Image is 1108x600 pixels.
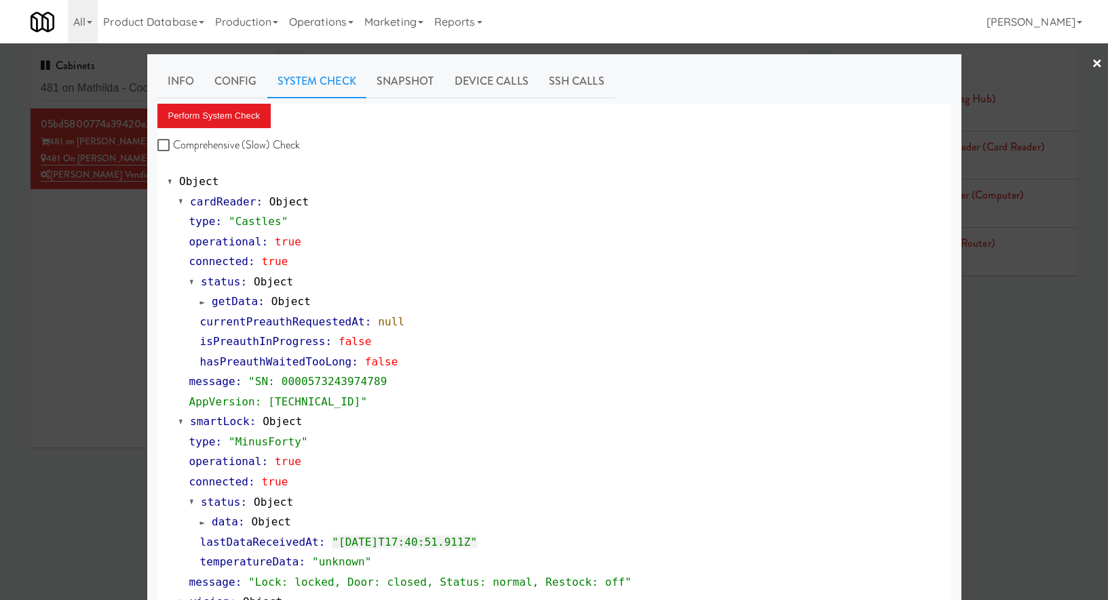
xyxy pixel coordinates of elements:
span: : [325,335,332,348]
input: Comprehensive (Slow) Check [157,140,173,151]
span: : [351,355,358,368]
span: smartLock [190,415,250,428]
span: "[DATE]T17:40:51.911Z" [332,536,477,548]
a: Config [204,64,267,98]
span: operational [189,455,262,468]
span: status [201,496,240,508]
span: connected [189,255,249,268]
img: Micromart [31,10,54,34]
span: Object [269,195,309,208]
span: true [262,255,288,268]
a: System Check [267,64,366,98]
span: : [319,536,326,548]
span: true [275,235,301,248]
span: : [235,375,242,388]
span: : [238,515,245,528]
a: Snapshot [366,64,444,98]
span: true [262,475,288,488]
span: Object [263,415,302,428]
span: null [378,315,404,328]
a: Info [157,64,204,98]
span: status [201,275,240,288]
span: Object [271,295,311,308]
span: currentPreauthRequestedAt [200,315,365,328]
span: : [215,215,222,228]
span: true [275,455,301,468]
span: : [299,555,306,568]
span: : [248,255,255,268]
span: lastDataReceivedAt [200,536,319,548]
span: getData [212,295,258,308]
span: Object [254,496,293,508]
span: false [339,335,372,348]
span: "Lock: locked, Door: closed, Status: normal, Restock: off" [248,576,632,588]
span: operational [189,235,262,248]
span: temperatureData [200,555,299,568]
span: "Castles" [229,215,288,228]
span: message [189,375,235,388]
span: isPreauthInProgress [200,335,326,348]
span: : [365,315,372,328]
span: : [240,275,247,288]
span: connected [189,475,249,488]
button: Perform System Check [157,104,271,128]
span: : [258,295,265,308]
span: Object [251,515,290,528]
span: "MinusForty" [229,435,308,448]
span: "unknown" [312,555,372,568]
a: SSH Calls [539,64,615,98]
span: : [250,415,256,428]
span: Object [179,175,218,188]
span: message [189,576,235,588]
span: data [212,515,238,528]
span: Object [254,275,293,288]
span: type [189,435,216,448]
span: : [235,576,242,588]
span: cardReader [190,195,256,208]
span: : [248,475,255,488]
span: type [189,215,216,228]
a: × [1092,43,1103,85]
span: : [262,235,269,248]
span: : [262,455,269,468]
span: : [240,496,247,508]
span: : [256,195,263,208]
span: : [215,435,222,448]
span: false [365,355,398,368]
span: hasPreauthWaitedTooLong [200,355,352,368]
label: Comprehensive (Slow) Check [157,135,301,155]
span: "SN: 0000573243974789 AppVersion: [TECHNICAL_ID]" [189,375,387,408]
a: Device Calls [444,64,539,98]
